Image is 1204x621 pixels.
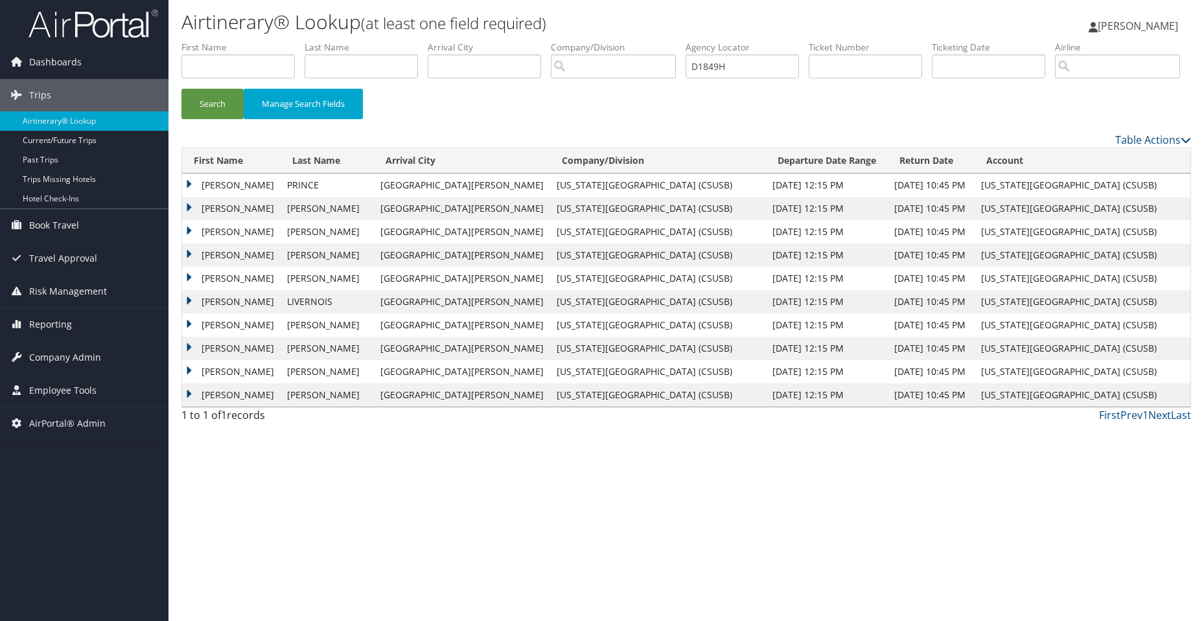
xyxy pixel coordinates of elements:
[975,267,1190,290] td: [US_STATE][GEOGRAPHIC_DATA] (CSUSB)
[281,383,374,407] td: [PERSON_NAME]
[281,148,374,174] th: Last Name: activate to sort column ascending
[181,89,244,119] button: Search
[766,197,888,220] td: [DATE] 12:15 PM
[975,360,1190,383] td: [US_STATE][GEOGRAPHIC_DATA] (CSUSB)
[1098,19,1178,33] span: [PERSON_NAME]
[428,41,551,54] label: Arrival City
[766,243,888,267] td: [DATE] 12:15 PM
[1142,408,1148,422] a: 1
[551,41,686,54] label: Company/Division
[29,8,158,39] img: airportal-logo.png
[374,197,550,220] td: [GEOGRAPHIC_DATA][PERSON_NAME]
[766,383,888,407] td: [DATE] 12:15 PM
[975,174,1190,197] td: [US_STATE][GEOGRAPHIC_DATA] (CSUSB)
[29,275,107,308] span: Risk Management
[550,360,766,383] td: [US_STATE][GEOGRAPHIC_DATA] (CSUSB)
[766,290,888,313] td: [DATE] 12:15 PM
[766,220,888,243] td: [DATE] 12:15 PM
[766,337,888,360] td: [DATE] 12:15 PM
[281,220,374,243] td: [PERSON_NAME]
[29,46,82,78] span: Dashboards
[374,360,550,383] td: [GEOGRAPHIC_DATA][PERSON_NAME]
[1120,408,1142,422] a: Prev
[182,243,281,267] td: [PERSON_NAME]
[888,290,975,313] td: [DATE] 10:45 PM
[182,290,281,313] td: [PERSON_NAME]
[975,243,1190,267] td: [US_STATE][GEOGRAPHIC_DATA] (CSUSB)
[374,383,550,407] td: [GEOGRAPHIC_DATA][PERSON_NAME]
[182,337,281,360] td: [PERSON_NAME]
[182,383,281,407] td: [PERSON_NAME]
[281,174,374,197] td: PRINCE
[181,41,305,54] label: First Name
[1099,408,1120,422] a: First
[1055,41,1190,54] label: Airline
[181,407,419,429] div: 1 to 1 of records
[975,148,1190,174] th: Account: activate to sort column ascending
[29,374,97,407] span: Employee Tools
[281,290,374,313] td: LIVERNOIS
[281,267,374,290] td: [PERSON_NAME]
[888,267,975,290] td: [DATE] 10:45 PM
[182,197,281,220] td: [PERSON_NAME]
[550,290,766,313] td: [US_STATE][GEOGRAPHIC_DATA] (CSUSB)
[550,267,766,290] td: [US_STATE][GEOGRAPHIC_DATA] (CSUSB)
[182,267,281,290] td: [PERSON_NAME]
[29,79,51,111] span: Trips
[888,220,975,243] td: [DATE] 10:45 PM
[550,220,766,243] td: [US_STATE][GEOGRAPHIC_DATA] (CSUSB)
[932,41,1055,54] label: Ticketing Date
[1115,133,1191,147] a: Table Actions
[888,360,975,383] td: [DATE] 10:45 PM
[305,41,428,54] label: Last Name
[374,220,550,243] td: [GEOGRAPHIC_DATA][PERSON_NAME]
[975,313,1190,337] td: [US_STATE][GEOGRAPHIC_DATA] (CSUSB)
[550,197,766,220] td: [US_STATE][GEOGRAPHIC_DATA] (CSUSB)
[374,313,550,337] td: [GEOGRAPHIC_DATA][PERSON_NAME]
[182,174,281,197] td: [PERSON_NAME]
[550,313,766,337] td: [US_STATE][GEOGRAPHIC_DATA] (CSUSB)
[888,313,975,337] td: [DATE] 10:45 PM
[888,383,975,407] td: [DATE] 10:45 PM
[766,148,888,174] th: Departure Date Range: activate to sort column ascending
[374,290,550,313] td: [GEOGRAPHIC_DATA][PERSON_NAME]
[550,148,766,174] th: Company/Division
[809,41,932,54] label: Ticket Number
[550,243,766,267] td: [US_STATE][GEOGRAPHIC_DATA] (CSUSB)
[766,313,888,337] td: [DATE] 12:15 PM
[374,148,550,174] th: Arrival City: activate to sort column ascending
[1171,408,1191,422] a: Last
[888,148,975,174] th: Return Date: activate to sort column ascending
[374,337,550,360] td: [GEOGRAPHIC_DATA][PERSON_NAME]
[281,360,374,383] td: [PERSON_NAME]
[29,308,72,341] span: Reporting
[29,209,79,242] span: Book Travel
[281,337,374,360] td: [PERSON_NAME]
[975,290,1190,313] td: [US_STATE][GEOGRAPHIC_DATA] (CSUSB)
[182,360,281,383] td: [PERSON_NAME]
[975,220,1190,243] td: [US_STATE][GEOGRAPHIC_DATA] (CSUSB)
[975,337,1190,360] td: [US_STATE][GEOGRAPHIC_DATA] (CSUSB)
[550,383,766,407] td: [US_STATE][GEOGRAPHIC_DATA] (CSUSB)
[244,89,363,119] button: Manage Search Fields
[361,12,546,34] small: (at least one field required)
[182,313,281,337] td: [PERSON_NAME]
[550,337,766,360] td: [US_STATE][GEOGRAPHIC_DATA] (CSUSB)
[29,407,106,440] span: AirPortal® Admin
[975,197,1190,220] td: [US_STATE][GEOGRAPHIC_DATA] (CSUSB)
[1089,6,1191,45] a: [PERSON_NAME]
[374,267,550,290] td: [GEOGRAPHIC_DATA][PERSON_NAME]
[221,408,227,422] span: 1
[1148,408,1171,422] a: Next
[766,267,888,290] td: [DATE] 12:15 PM
[29,242,97,275] span: Travel Approval
[550,174,766,197] td: [US_STATE][GEOGRAPHIC_DATA] (CSUSB)
[888,337,975,360] td: [DATE] 10:45 PM
[29,341,101,374] span: Company Admin
[766,174,888,197] td: [DATE] 12:15 PM
[281,313,374,337] td: [PERSON_NAME]
[686,41,809,54] label: Agency Locator
[975,383,1190,407] td: [US_STATE][GEOGRAPHIC_DATA] (CSUSB)
[888,243,975,267] td: [DATE] 10:45 PM
[181,8,855,36] h1: Airtinerary® Lookup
